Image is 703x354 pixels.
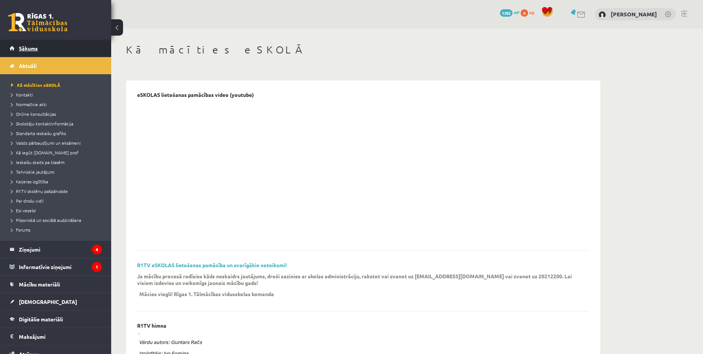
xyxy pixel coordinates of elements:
[10,328,102,345] a: Maksājumi
[11,226,104,233] a: Forums
[11,227,30,233] span: Forums
[19,316,63,322] span: Digitālie materiāli
[521,9,528,17] span: 0
[10,276,102,293] a: Mācību materiāli
[10,258,102,275] a: Informatīvie ziņojumi1
[19,45,38,52] span: Sākums
[19,298,77,305] span: [DEMOGRAPHIC_DATA]
[174,291,274,297] p: Rīgas 1. Tālmācības vidusskolas komanda
[10,40,102,57] a: Sākums
[19,258,102,275] legend: Informatīvie ziņojumi
[137,322,166,329] p: R1TV himna
[11,178,48,184] span: Karjeras izglītība
[11,101,47,107] span: Normatīvie akti
[11,188,104,194] a: R1TV skolēnu pašpārvalde
[11,159,104,165] a: Ieskaišu skaits pa klasēm
[11,130,66,136] span: Standarta ieskaišu grafiks
[11,150,79,155] span: Kā iegūt [DOMAIN_NAME] prof
[500,9,513,17] span: 1382
[529,9,534,15] span: xp
[11,149,104,156] a: Kā iegūt [DOMAIN_NAME] prof
[92,262,102,272] i: 1
[11,121,73,127] span: Skolotāju kontaktinformācija
[19,62,37,69] span: Aktuāli
[137,262,287,268] a: R1TV eSKOLAS lietošanas pamācība un svarīgākie noteikumi!
[11,101,104,108] a: Normatīvie akti
[11,140,104,146] a: Valsts pārbaudījumi un eksāmeni
[137,92,254,98] p: eSKOLAS lietošanas pamācības video (youtube)
[514,9,520,15] span: mP
[11,82,104,88] a: Kā mācīties eSKOLĀ
[11,159,64,165] span: Ieskaišu skaits pa klasēm
[11,217,81,223] span: Pilsoniskā un sociālā audzināšana
[11,168,104,175] a: Tehniskie jautājumi
[139,291,173,297] p: Mācies viegli!
[11,91,104,98] a: Kontakti
[11,169,54,175] span: Tehniskie jautājumi
[19,281,60,288] span: Mācību materiāli
[10,241,102,258] a: Ziņojumi4
[8,13,67,32] a: Rīgas 1. Tālmācības vidusskola
[11,92,33,98] span: Kontakti
[500,9,520,15] a: 1382 mP
[11,198,44,204] span: Par drošu vidi!
[11,111,104,117] a: Online konsultācijas
[10,293,102,310] a: [DEMOGRAPHIC_DATA]
[11,111,56,117] span: Online konsultācijas
[11,217,104,223] a: Pilsoniskā un sociālā audzināšana
[11,140,81,146] span: Valsts pārbaudījumi un eksāmeni
[521,9,538,15] a: 0 xp
[137,273,578,286] p: Ja mācību procesā radīsies kāds neskaidrs jautājums, droši sazinies ar skolas administrāciju, rak...
[10,57,102,74] a: Aktuāli
[10,311,102,328] a: Digitālie materiāli
[11,188,68,194] span: R1TV skolēnu pašpārvalde
[11,178,104,185] a: Karjeras izglītība
[11,207,104,214] a: Esi vesels!
[92,245,102,255] i: 4
[598,11,606,19] img: Jānis Elferts
[11,120,104,127] a: Skolotāju kontaktinformācija
[19,241,102,258] legend: Ziņojumi
[126,43,600,56] h1: Kā mācīties eSKOLĀ
[611,10,657,18] a: [PERSON_NAME]
[11,197,104,204] a: Par drošu vidi!
[11,82,60,88] span: Kā mācīties eSKOLĀ
[19,328,102,345] legend: Maksājumi
[11,207,36,213] span: Esi vesels!
[11,130,104,137] a: Standarta ieskaišu grafiks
